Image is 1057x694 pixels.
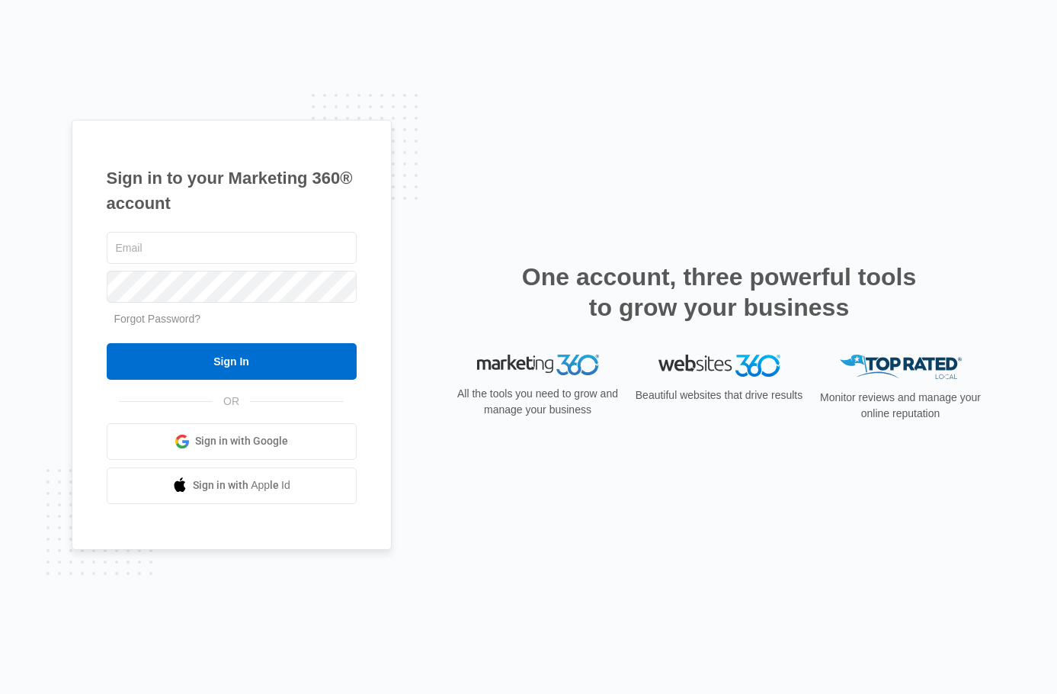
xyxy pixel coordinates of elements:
img: Top Rated Local [840,355,962,380]
h2: One account, three powerful tools to grow your business [517,262,921,323]
input: Email [107,232,357,264]
img: Websites 360 [658,355,780,377]
a: Sign in with Google [107,423,357,460]
a: Forgot Password? [114,313,201,325]
p: Beautiful websites that drive results [634,387,805,403]
span: Sign in with Google [195,433,288,449]
span: OR [213,394,250,410]
span: Sign in with Apple Id [193,477,290,493]
p: Monitor reviews and manage your online reputation [815,390,986,422]
p: All the tools you need to grow and manage your business [453,386,623,418]
h1: Sign in to your Marketing 360® account [107,165,357,216]
a: Sign in with Apple Id [107,467,357,504]
img: Marketing 360 [477,355,599,376]
input: Sign In [107,343,357,380]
